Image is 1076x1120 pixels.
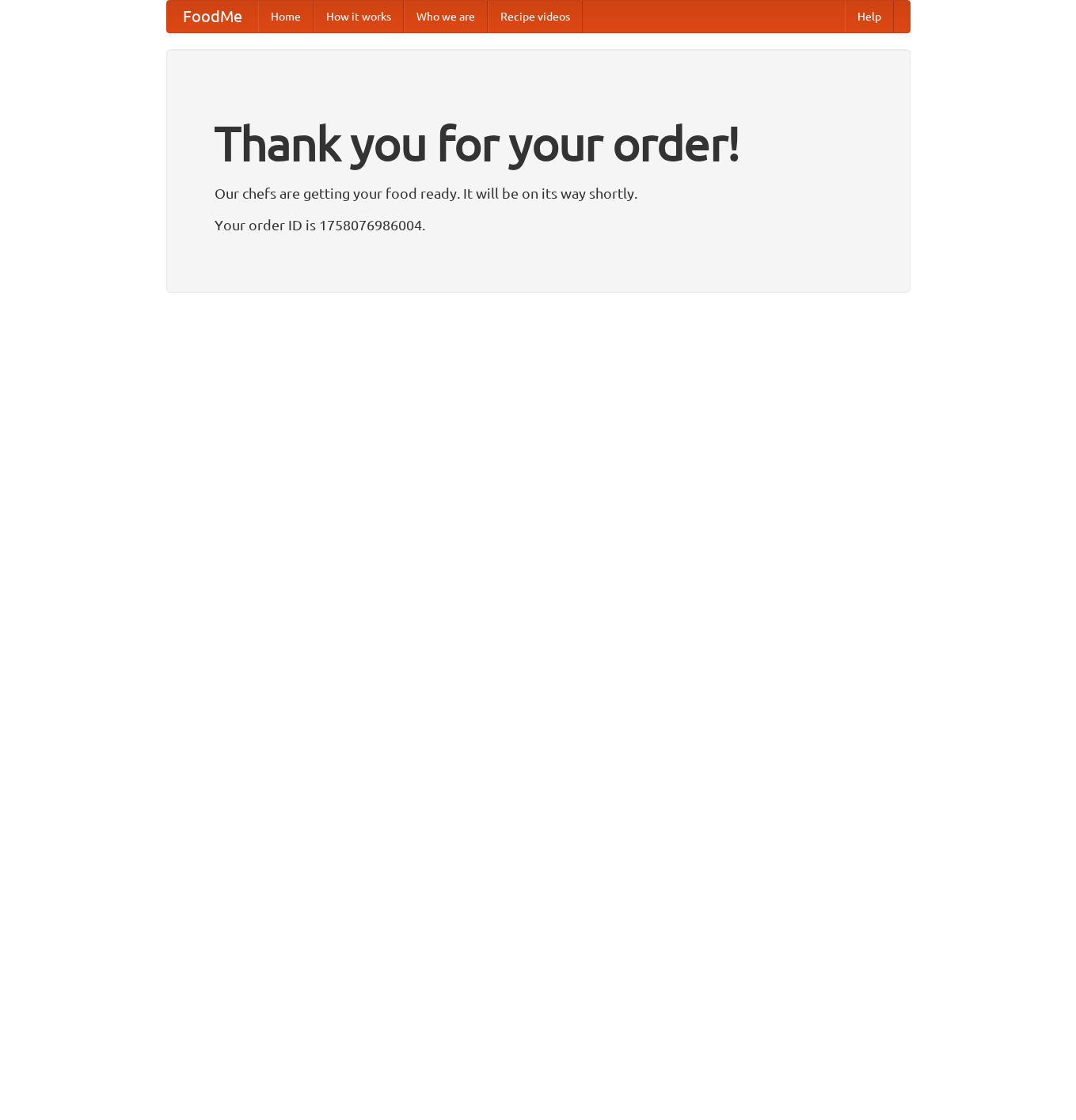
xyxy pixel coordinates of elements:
a: FoodMe [167,1,258,32]
a: Recipe videos [488,1,583,32]
a: How it works [314,1,404,32]
a: Home [258,1,314,32]
a: Help [845,1,894,32]
h1: Thank you for your order! [215,105,862,181]
p: Your order ID is 1758076986004. [215,213,862,237]
a: Who we are [404,1,488,32]
p: Our chefs are getting your food ready. It will be on its way shortly. [215,181,862,205]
